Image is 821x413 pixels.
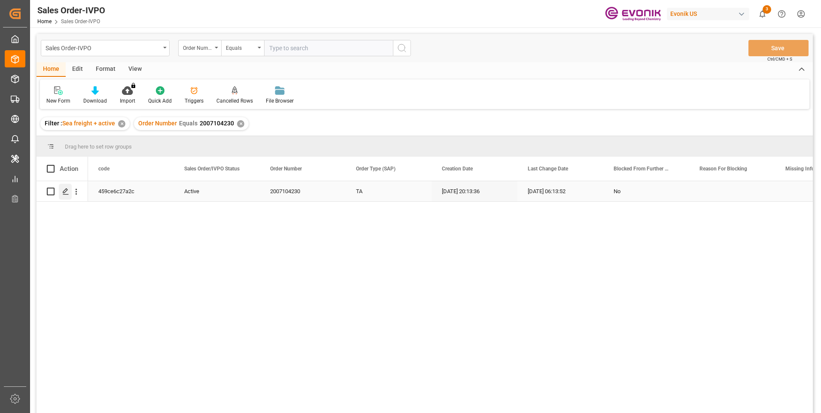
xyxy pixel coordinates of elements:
[36,181,88,202] div: Press SPACE to select this row.
[216,97,253,105] div: Cancelled Rows
[221,40,264,56] button: open menu
[37,4,105,17] div: Sales Order-IVPO
[98,166,109,172] span: code
[763,5,771,14] span: 3
[66,62,89,77] div: Edit
[138,120,177,127] span: Order Number
[37,18,52,24] a: Home
[346,181,432,201] div: TA
[748,40,809,56] button: Save
[517,181,603,201] div: [DATE] 06:13:52
[88,181,174,201] div: 459ce6c27a2c
[237,120,244,128] div: ✕
[178,40,221,56] button: open menu
[41,40,170,56] button: open menu
[772,4,791,24] button: Help Center
[264,40,393,56] input: Type to search
[266,97,294,105] div: File Browser
[60,165,78,173] div: Action
[393,40,411,56] button: search button
[667,8,749,20] div: Evonik US
[699,166,747,172] span: Reason For Blocking
[183,42,212,52] div: Order Number
[356,166,395,172] span: Order Type (SAP)
[605,6,661,21] img: Evonik-brand-mark-Deep-Purple-RGB.jpeg_1700498283.jpeg
[118,120,125,128] div: ✕
[614,166,671,172] span: Blocked From Further Processing
[122,62,148,77] div: View
[46,42,160,53] div: Sales Order-IVPO
[46,97,70,105] div: New Form
[83,97,107,105] div: Download
[65,143,132,150] span: Drag here to set row groups
[185,97,204,105] div: Triggers
[753,4,772,24] button: show 3 new notifications
[528,166,568,172] span: Last Change Date
[184,166,240,172] span: Sales Order/IVPO Status
[614,182,679,201] div: No
[667,6,753,22] button: Evonik US
[184,182,249,201] div: Active
[148,97,172,105] div: Quick Add
[200,120,234,127] span: 2007104230
[767,56,792,62] span: Ctrl/CMD + S
[89,62,122,77] div: Format
[179,120,198,127] span: Equals
[62,120,115,127] span: Sea freight + active
[36,62,66,77] div: Home
[432,181,517,201] div: [DATE] 20:13:36
[442,166,473,172] span: Creation Date
[270,166,302,172] span: Order Number
[45,120,62,127] span: Filter :
[226,42,255,52] div: Equals
[260,181,346,201] div: 2007104230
